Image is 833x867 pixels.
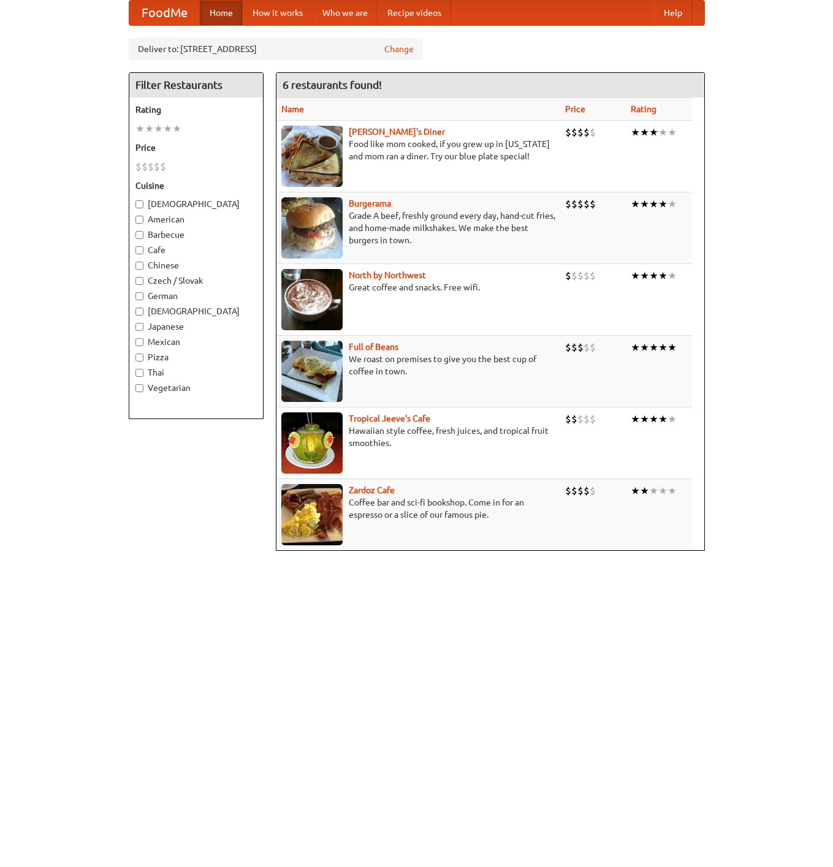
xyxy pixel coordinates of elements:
[668,126,677,139] li: ★
[571,341,577,354] li: $
[631,126,640,139] li: ★
[658,484,668,498] li: ★
[631,104,656,114] a: Rating
[577,412,584,426] li: $
[135,180,257,192] h5: Cuisine
[349,270,426,280] a: North by Northwest
[565,484,571,498] li: $
[281,104,304,114] a: Name
[281,412,343,474] img: jeeves.jpg
[135,382,257,394] label: Vegetarian
[145,122,154,135] li: ★
[590,412,596,426] li: $
[281,126,343,187] img: sallys.jpg
[135,246,143,254] input: Cafe
[148,160,154,173] li: $
[154,122,163,135] li: ★
[571,197,577,211] li: $
[349,414,430,423] b: Tropical Jeeve's Cafe
[640,484,649,498] li: ★
[668,412,677,426] li: ★
[243,1,313,25] a: How it works
[640,341,649,354] li: ★
[378,1,451,25] a: Recipe videos
[135,262,143,270] input: Chinese
[349,342,398,352] a: Full of Beans
[135,231,143,239] input: Barbecue
[281,425,555,449] p: Hawaiian style coffee, fresh juices, and tropical fruit smoothies.
[565,197,571,211] li: $
[590,269,596,282] li: $
[135,142,257,154] h5: Price
[565,126,571,139] li: $
[135,354,143,362] input: Pizza
[135,198,257,210] label: [DEMOGRAPHIC_DATA]
[571,484,577,498] li: $
[135,369,143,377] input: Thai
[135,320,257,333] label: Japanese
[631,484,640,498] li: ★
[281,341,343,402] img: beans.jpg
[590,341,596,354] li: $
[349,199,391,208] a: Burgerama
[349,127,445,137] a: [PERSON_NAME]'s Diner
[163,122,172,135] li: ★
[135,305,257,317] label: [DEMOGRAPHIC_DATA]
[129,38,423,60] div: Deliver to: [STREET_ADDRESS]
[640,126,649,139] li: ★
[640,197,649,211] li: ★
[283,79,382,91] ng-pluralize: 6 restaurants found!
[129,1,200,25] a: FoodMe
[658,126,668,139] li: ★
[135,277,143,285] input: Czech / Slovak
[649,484,658,498] li: ★
[135,384,143,392] input: Vegetarian
[160,160,166,173] li: $
[584,197,590,211] li: $
[281,353,555,377] p: We roast on premises to give you the best cup of coffee in town.
[649,126,658,139] li: ★
[590,126,596,139] li: $
[654,1,692,25] a: Help
[658,269,668,282] li: ★
[281,484,343,545] img: zardoz.jpg
[281,496,555,521] p: Coffee bar and sci-fi bookshop. Come in for an espresso or a slice of our famous pie.
[577,269,584,282] li: $
[584,269,590,282] li: $
[577,341,584,354] li: $
[571,412,577,426] li: $
[135,308,143,316] input: [DEMOGRAPHIC_DATA]
[281,269,343,330] img: north.jpg
[135,244,257,256] label: Cafe
[135,366,257,379] label: Thai
[571,126,577,139] li: $
[649,269,658,282] li: ★
[668,484,677,498] li: ★
[631,412,640,426] li: ★
[154,160,160,173] li: $
[631,269,640,282] li: ★
[135,216,143,224] input: American
[565,269,571,282] li: $
[658,412,668,426] li: ★
[565,341,571,354] li: $
[577,126,584,139] li: $
[349,485,395,495] a: Zardoz Cafe
[590,484,596,498] li: $
[135,160,142,173] li: $
[135,229,257,241] label: Barbecue
[135,259,257,271] label: Chinese
[668,341,677,354] li: ★
[135,351,257,363] label: Pizza
[135,338,143,346] input: Mexican
[631,341,640,354] li: ★
[668,197,677,211] li: ★
[135,323,143,331] input: Japanese
[571,269,577,282] li: $
[281,281,555,293] p: Great coffee and snacks. Free wifi.
[142,160,148,173] li: $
